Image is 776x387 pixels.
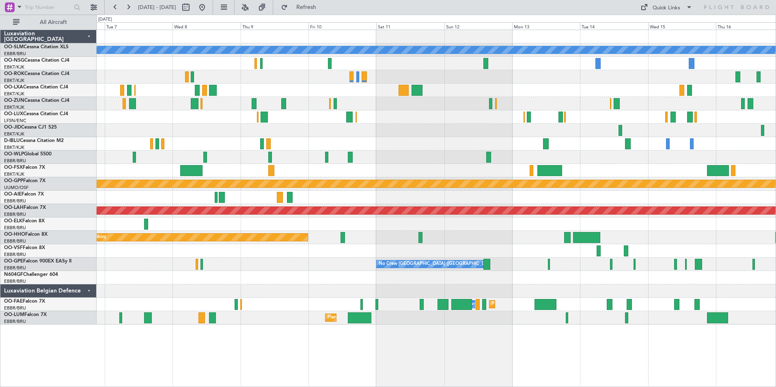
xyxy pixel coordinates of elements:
[4,312,47,317] a: OO-LUMFalcon 7X
[4,232,25,237] span: OO-HHO
[4,299,23,304] span: OO-FAE
[636,1,696,14] button: Quick Links
[4,45,24,49] span: OO-SLM
[4,219,45,224] a: OO-ELKFalcon 8X
[4,58,24,63] span: OO-NSG
[4,144,24,150] a: EBKT/KJK
[4,318,26,325] a: EBBR/BRU
[4,71,24,76] span: OO-ROK
[4,71,69,76] a: OO-ROKCessna Citation CJ4
[289,4,323,10] span: Refresh
[4,178,45,183] a: OO-GPPFalcon 7X
[138,4,176,11] span: [DATE] - [DATE]
[379,258,515,270] div: No Crew [GEOGRAPHIC_DATA] ([GEOGRAPHIC_DATA] National)
[4,118,26,124] a: LFSN/ENC
[172,22,240,30] div: Wed 8
[4,138,64,143] a: D-IBLUCessna Citation M2
[4,192,22,197] span: OO-AIE
[4,198,26,204] a: EBBR/BRU
[648,22,716,30] div: Wed 15
[4,125,57,130] a: OO-JIDCessna CJ1 525
[444,22,512,30] div: Sun 12
[277,1,326,14] button: Refresh
[25,1,71,13] input: Trip Number
[241,22,308,30] div: Thu 9
[4,238,26,244] a: EBBR/BRU
[308,22,376,30] div: Fri 10
[512,22,580,30] div: Mon 13
[4,178,23,183] span: OO-GPP
[4,305,26,311] a: EBBR/BRU
[4,125,21,130] span: OO-JID
[4,245,23,250] span: OO-VSF
[4,312,24,317] span: OO-LUM
[4,138,20,143] span: D-IBLU
[4,85,68,90] a: OO-LXACessna Citation CJ4
[4,51,26,57] a: EBBR/BRU
[4,272,23,277] span: N604GF
[4,98,69,103] a: OO-ZUNCessna Citation CJ4
[4,192,44,197] a: OO-AIEFalcon 7X
[105,22,172,30] div: Tue 7
[4,104,24,110] a: EBKT/KJK
[4,152,24,157] span: OO-WLP
[4,252,26,258] a: EBBR/BRU
[4,205,24,210] span: OO-LAH
[4,91,24,97] a: EBKT/KJK
[4,219,22,224] span: OO-ELK
[4,58,69,63] a: OO-NSGCessna Citation CJ4
[491,298,563,310] div: Planned Maint Melsbroek Air Base
[4,299,45,304] a: OO-FAEFalcon 7X
[4,131,24,137] a: EBKT/KJK
[9,16,88,29] button: All Aircraft
[4,112,68,116] a: OO-LUXCessna Citation CJ4
[4,112,23,116] span: OO-LUX
[4,232,47,237] a: OO-HHOFalcon 8X
[4,259,23,264] span: OO-GPE
[4,64,24,70] a: EBKT/KJK
[4,45,69,49] a: OO-SLMCessna Citation XLS
[4,165,45,170] a: OO-FSXFalcon 7X
[4,272,58,277] a: N604GFChallenger 604
[4,259,71,264] a: OO-GPEFalcon 900EX EASy II
[4,205,46,210] a: OO-LAHFalcon 7X
[4,265,26,271] a: EBBR/BRU
[328,312,474,324] div: Planned Maint [GEOGRAPHIC_DATA] ([GEOGRAPHIC_DATA] National)
[4,77,24,84] a: EBKT/KJK
[4,185,28,191] a: UUMO/OSF
[4,171,24,177] a: EBKT/KJK
[580,22,648,30] div: Tue 14
[4,278,26,284] a: EBBR/BRU
[4,245,45,250] a: OO-VSFFalcon 8X
[376,22,444,30] div: Sat 11
[4,85,23,90] span: OO-LXA
[98,16,112,23] div: [DATE]
[4,225,26,231] a: EBBR/BRU
[4,165,23,170] span: OO-FSX
[4,98,24,103] span: OO-ZUN
[4,152,52,157] a: OO-WLPGlobal 5500
[4,211,26,217] a: EBBR/BRU
[653,4,680,12] div: Quick Links
[21,19,86,25] span: All Aircraft
[4,158,26,164] a: EBBR/BRU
